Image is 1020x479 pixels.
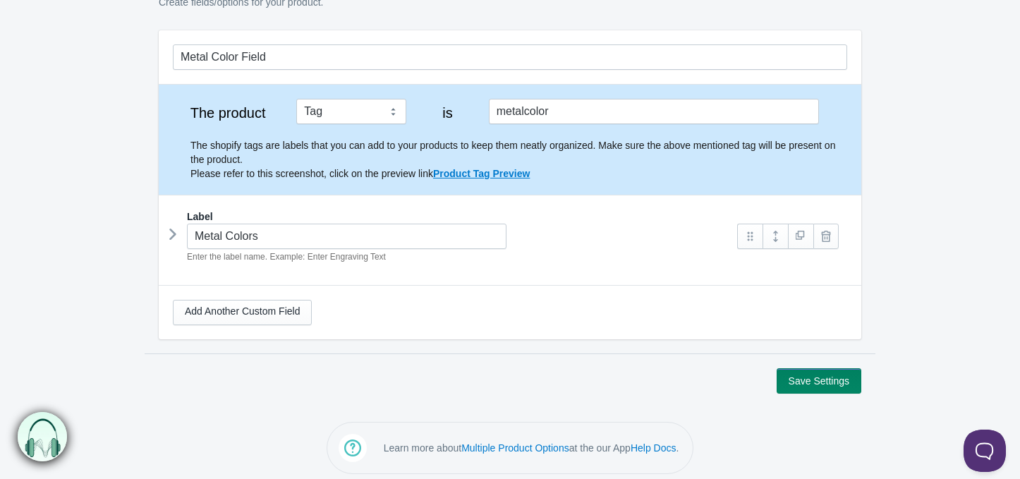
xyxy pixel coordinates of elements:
[187,210,213,224] label: Label
[173,300,312,325] a: Add Another Custom Field
[18,413,68,462] img: bxm.png
[777,368,861,394] button: Save Settings
[173,106,283,120] label: The product
[420,106,475,120] label: is
[190,138,847,181] p: The shopify tags are labels that you can add to your products to keep them neatly organized. Make...
[187,252,386,262] em: Enter the label name. Example: Enter Engraving Text
[384,441,679,455] p: Learn more about at the our App .
[461,442,569,454] a: Multiple Product Options
[631,442,676,454] a: Help Docs
[173,44,847,70] input: General Options Set
[433,168,530,179] a: Product Tag Preview
[964,430,1006,472] iframe: Toggle Customer Support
